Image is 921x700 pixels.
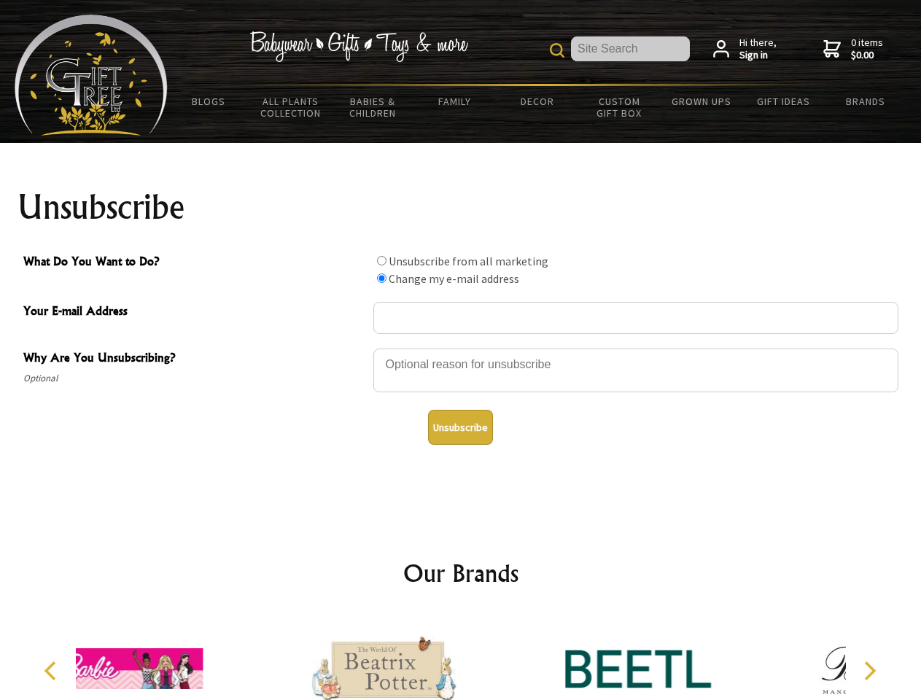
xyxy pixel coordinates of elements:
[851,36,883,62] span: 0 items
[18,190,904,225] h1: Unsubscribe
[550,43,564,58] img: product search
[389,271,519,286] label: Change my e-mail address
[739,36,777,62] span: Hi there,
[578,86,661,128] a: Custom Gift Box
[660,86,742,117] a: Grown Ups
[853,655,885,687] button: Next
[377,273,386,283] input: What Do You Want to Do?
[496,86,578,117] a: Decor
[332,86,414,128] a: Babies & Children
[713,36,777,62] a: Hi there,Sign in
[742,86,825,117] a: Gift Ideas
[23,370,366,387] span: Optional
[15,15,168,136] img: Babyware - Gifts - Toys and more...
[373,302,898,334] input: Your E-mail Address
[249,31,468,62] img: Babywear - Gifts - Toys & more
[23,252,366,273] span: What Do You Want to Do?
[250,86,333,128] a: All Plants Collection
[168,86,250,117] a: BLOGS
[377,256,386,265] input: What Do You Want to Do?
[739,49,777,62] strong: Sign in
[389,254,548,268] label: Unsubscribe from all marketing
[851,49,883,62] strong: $0.00
[373,349,898,392] textarea: Why Are You Unsubscribing?
[36,655,69,687] button: Previous
[825,86,907,117] a: Brands
[428,410,493,445] button: Unsubscribe
[23,302,366,323] span: Your E-mail Address
[23,349,366,370] span: Why Are You Unsubscribing?
[414,86,497,117] a: Family
[29,556,893,591] h2: Our Brands
[823,36,883,62] a: 0 items$0.00
[571,36,690,61] input: Site Search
